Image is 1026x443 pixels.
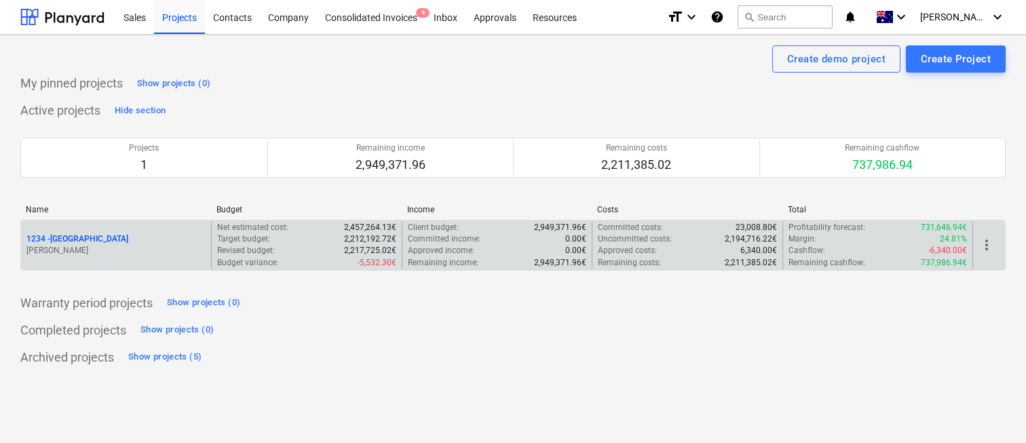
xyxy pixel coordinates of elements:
button: Show projects (0) [164,292,244,314]
p: 731,646.94€ [921,222,967,233]
div: Show projects (0) [137,76,210,92]
p: Remaining cashflow [845,142,919,154]
button: Create demo project [772,45,900,73]
p: 2,949,371.96€ [534,222,586,233]
p: 0.00€ [565,245,586,256]
div: 1234 -[GEOGRAPHIC_DATA][PERSON_NAME] [26,233,206,256]
p: Revised budget : [217,245,275,256]
p: 2,217,725.02€ [344,245,396,256]
p: 2,194,716.22€ [725,233,777,245]
i: keyboard_arrow_down [893,9,909,25]
p: Uncommitted costs : [598,233,672,245]
p: Approved income : [408,245,474,256]
button: Show projects (0) [137,320,217,341]
div: Costs [597,205,777,214]
i: format_size [667,9,683,25]
p: 2,211,385.02€ [725,257,777,269]
p: 737,986.94€ [921,257,967,269]
p: Remaining costs : [598,257,661,269]
p: 2,211,385.02 [601,157,671,173]
p: Remaining income [356,142,425,154]
p: 1 [129,157,159,173]
p: 0.00€ [565,233,586,245]
button: Show projects (0) [134,73,214,94]
p: Committed costs : [598,222,663,233]
button: Search [738,5,833,28]
p: Remaining income : [408,257,478,269]
button: Hide section [111,100,169,121]
p: Cashflow : [788,245,825,256]
div: Show projects (0) [140,322,214,338]
p: Margin : [788,233,816,245]
p: 23,008.80€ [736,222,777,233]
p: 737,986.94 [845,157,919,173]
p: Committed income : [408,233,480,245]
p: Approved costs : [598,245,657,256]
p: [PERSON_NAME] [26,245,206,256]
span: search [744,12,755,22]
p: Target budget : [217,233,270,245]
div: Show projects (0) [167,295,240,311]
div: Create demo project [787,50,886,68]
div: Income [407,205,587,214]
div: Create Project [921,50,991,68]
p: Completed projects [20,322,126,339]
span: [PERSON_NAME] [920,12,988,22]
p: 1234 - [GEOGRAPHIC_DATA] [26,233,128,245]
p: Net estimated cost : [217,222,288,233]
button: Create Project [906,45,1006,73]
i: Knowledge base [710,9,724,25]
p: 24.81% [940,233,967,245]
i: keyboard_arrow_down [989,9,1006,25]
button: Show projects (5) [125,347,205,368]
span: 4 [416,8,430,18]
div: Show projects (5) [128,349,202,365]
div: Budget [216,205,396,214]
iframe: Chat Widget [958,378,1026,443]
p: -5,532.30€ [358,257,396,269]
p: 6,340.00€ [740,245,777,256]
p: Warranty period projects [20,295,153,311]
i: notifications [843,9,857,25]
p: -6,340.00€ [928,245,967,256]
div: Total [788,205,968,214]
span: more_vert [978,237,995,253]
p: Budget variance : [217,257,278,269]
div: Name [26,205,206,214]
p: Remaining cashflow : [788,257,865,269]
p: 2,457,264.13€ [344,222,396,233]
p: Profitability forecast : [788,222,865,233]
p: Archived projects [20,349,114,366]
i: keyboard_arrow_down [683,9,700,25]
p: 2,949,371.96 [356,157,425,173]
p: Remaining costs [601,142,671,154]
p: 2,949,371.96€ [534,257,586,269]
div: Hide section [115,103,166,119]
p: Client budget : [408,222,459,233]
p: Projects [129,142,159,154]
p: Active projects [20,102,100,119]
p: 2,212,192.72€ [344,233,396,245]
p: My pinned projects [20,75,123,92]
